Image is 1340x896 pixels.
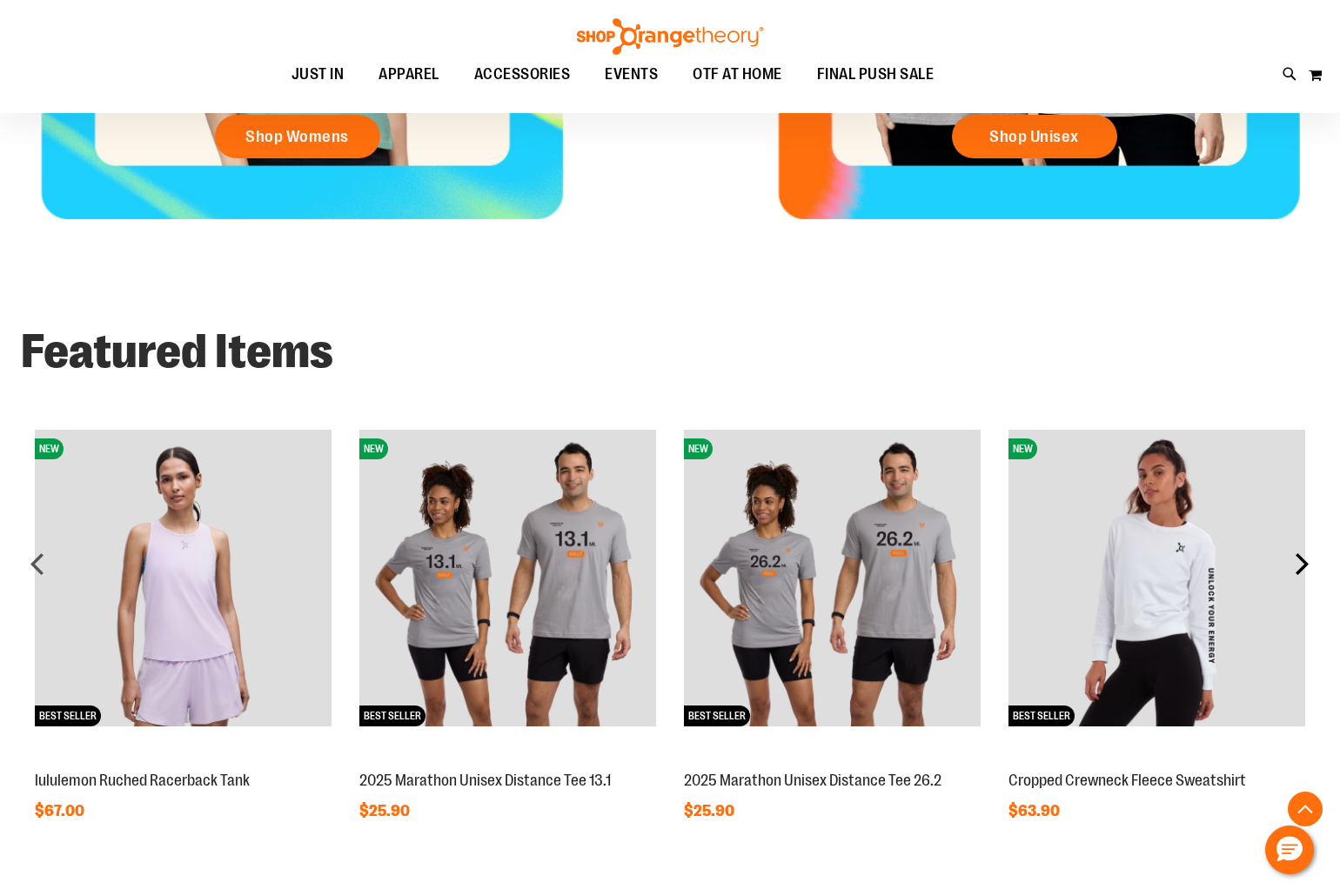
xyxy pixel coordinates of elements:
a: EVENTS [587,55,675,95]
span: BEST SELLER [359,705,425,726]
button: Hello, have a question? Let’s chat. [1265,826,1314,874]
span: BEST SELLER [35,705,101,726]
a: Shop Womens [215,115,380,158]
span: NEW [359,438,388,459]
a: 2025 Marathon Unisex Distance Tee 13.1NEWBEST SELLER [359,752,656,766]
img: 2025 Marathon Unisex Distance Tee 26.2 [684,430,981,726]
span: Shop Unisex [989,127,1079,146]
div: next [1284,546,1319,581]
a: lululemon Ruched Racerback Tank [35,772,250,789]
span: NEW [1008,438,1037,459]
img: 2025 Marathon Unisex Distance Tee 13.1 [359,430,656,726]
a: Shop Unisex [952,115,1117,158]
span: OTF AT HOME [693,55,782,94]
span: BEST SELLER [1008,705,1075,726]
span: $25.90 [684,802,737,819]
span: Shop Womens [245,127,349,146]
span: BEST SELLER [684,705,750,726]
span: NEW [684,438,713,459]
a: ACCESSORIES [457,55,588,95]
img: Cropped Crewneck Fleece Sweatshirt [1008,430,1305,726]
a: Cropped Crewneck Fleece Sweatshirt [1008,772,1246,789]
span: APPAREL [379,55,439,94]
a: 2025 Marathon Unisex Distance Tee 26.2NEWBEST SELLER [684,752,981,766]
span: EVENTS [605,55,658,94]
img: Shop Orangetheory [574,18,766,55]
a: FINAL PUSH SALE [800,55,952,95]
span: $67.00 [35,802,87,819]
a: lululemon Ruched Racerback TankNEWBEST SELLER [35,752,332,766]
img: lululemon Ruched Racerback Tank [35,430,332,726]
a: OTF AT HOME [675,55,800,95]
span: NEW [35,438,64,459]
a: 2025 Marathon Unisex Distance Tee 26.2 [684,772,941,789]
span: ACCESSORIES [474,55,571,94]
a: Cropped Crewneck Fleece SweatshirtNEWBEST SELLER [1008,752,1305,766]
span: FINAL PUSH SALE [817,55,935,94]
strong: Featured Items [21,324,333,378]
span: $63.90 [1008,802,1062,819]
span: $25.90 [359,802,412,819]
a: 2025 Marathon Unisex Distance Tee 13.1 [359,772,611,789]
a: JUST IN [274,55,362,95]
span: JUST IN [291,55,345,94]
button: Back To Top [1288,792,1323,826]
a: APPAREL [361,55,457,95]
div: prev [21,546,56,581]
